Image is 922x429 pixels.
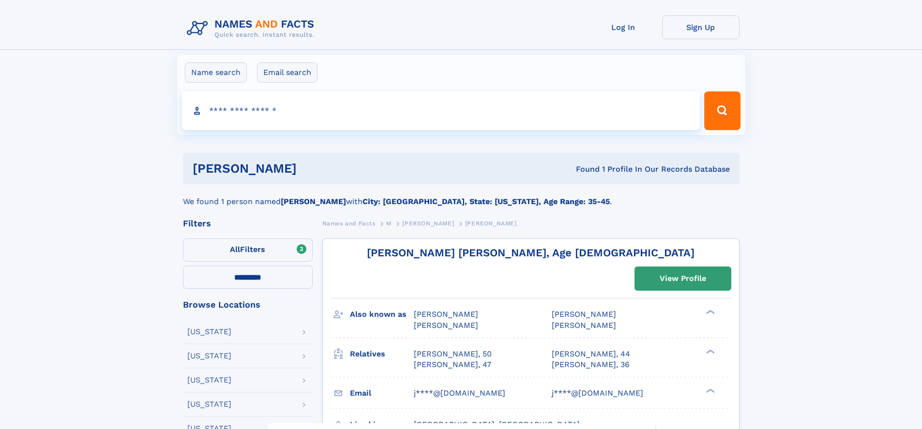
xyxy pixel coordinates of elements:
[704,348,715,355] div: ❯
[367,247,695,259] a: [PERSON_NAME] [PERSON_NAME], Age [DEMOGRAPHIC_DATA]
[183,15,322,42] img: Logo Names and Facts
[193,163,437,175] h1: [PERSON_NAME]
[414,349,492,359] a: [PERSON_NAME], 50
[350,385,414,401] h3: Email
[230,245,240,254] span: All
[183,238,313,262] label: Filters
[704,387,715,394] div: ❯
[182,91,700,130] input: search input
[183,219,313,228] div: Filters
[660,267,706,290] div: View Profile
[414,321,478,330] span: [PERSON_NAME]
[185,62,247,83] label: Name search
[414,359,491,370] a: [PERSON_NAME], 47
[402,217,454,229] a: [PERSON_NAME]
[350,306,414,323] h3: Also known as
[363,197,610,206] b: City: [GEOGRAPHIC_DATA], State: [US_STATE], Age Range: 35-45
[552,359,630,370] a: [PERSON_NAME], 36
[662,15,740,39] a: Sign Up
[350,346,414,362] h3: Relatives
[436,164,730,175] div: Found 1 Profile In Our Records Database
[552,310,616,319] span: [PERSON_NAME]
[187,328,231,336] div: [US_STATE]
[704,309,715,315] div: ❯
[187,400,231,408] div: [US_STATE]
[552,349,630,359] a: [PERSON_NAME], 44
[183,184,740,207] div: We found 1 person named with .
[183,300,313,309] div: Browse Locations
[585,15,662,39] a: Log In
[257,62,317,83] label: Email search
[322,217,376,229] a: Names and Facts
[414,310,478,319] span: [PERSON_NAME]
[281,197,346,206] b: [PERSON_NAME]
[386,220,392,227] span: M
[414,420,580,429] span: [GEOGRAPHIC_DATA], [GEOGRAPHIC_DATA]
[465,220,517,227] span: [PERSON_NAME]
[635,267,731,290] a: View Profile
[386,217,392,229] a: M
[704,91,740,130] button: Search Button
[402,220,454,227] span: [PERSON_NAME]
[187,352,231,360] div: [US_STATE]
[552,321,616,330] span: [PERSON_NAME]
[187,376,231,384] div: [US_STATE]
